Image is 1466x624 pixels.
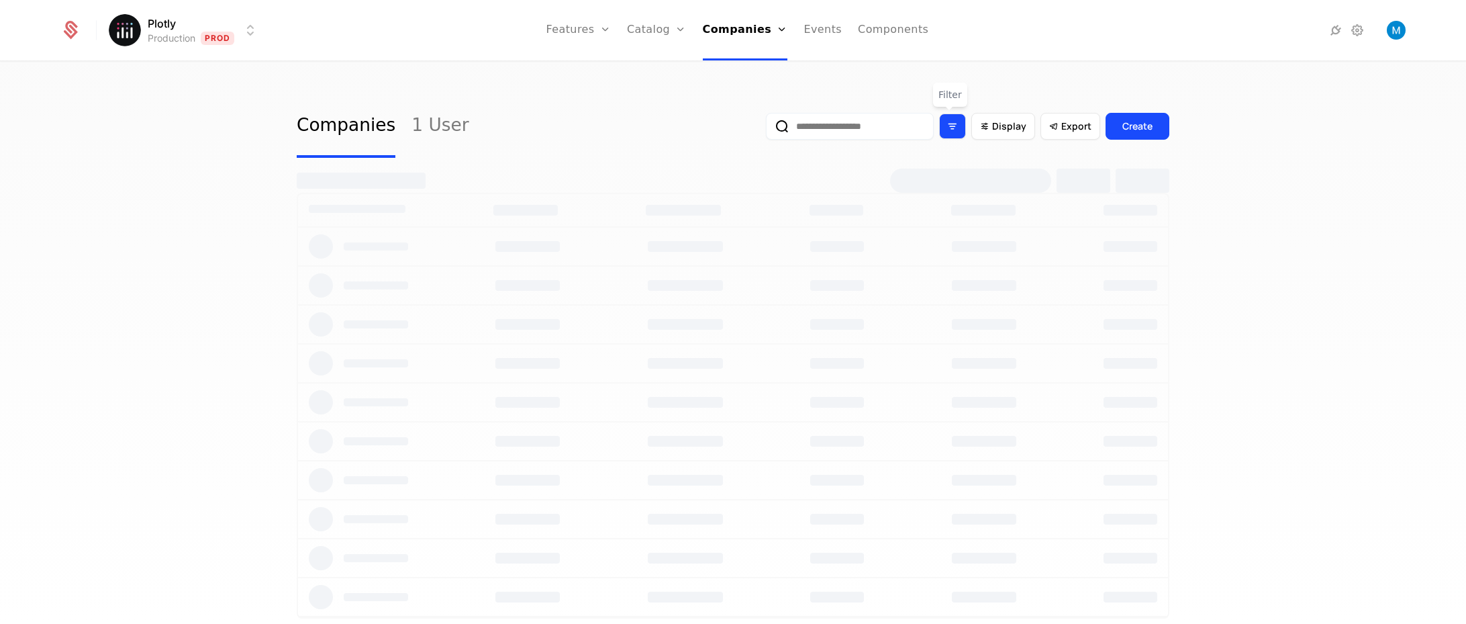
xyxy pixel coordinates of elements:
[1106,113,1169,140] button: Create
[1349,22,1365,38] a: Settings
[1061,120,1091,133] span: Export
[113,15,259,45] button: Select environment
[933,83,967,107] div: Filter
[992,120,1026,133] span: Display
[297,95,395,158] a: Companies
[411,95,469,158] a: 1 User
[148,15,176,32] span: Plotly
[109,14,141,46] img: Plotly
[1040,113,1100,140] button: Export
[1387,21,1406,40] button: Open user button
[148,32,195,45] div: Production
[971,113,1035,140] button: Display
[1387,21,1406,40] img: Matthew Brown
[939,114,966,139] button: Filter options
[1122,120,1153,133] div: Create
[201,32,235,45] span: Prod
[1328,22,1344,38] a: Integrations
